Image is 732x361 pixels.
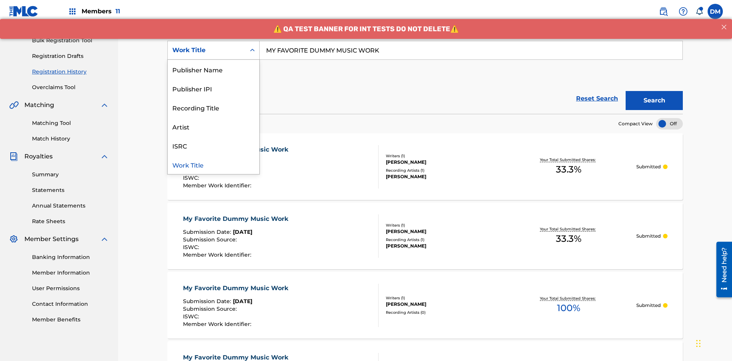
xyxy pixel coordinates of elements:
[32,217,109,225] a: Rate Sheets
[32,171,109,179] a: Summary
[540,296,597,301] p: Your Total Submitted Shares:
[694,324,732,361] iframe: Chat Widget
[9,101,19,110] img: Matching
[9,152,18,161] img: Royalties
[32,269,109,277] a: Member Information
[32,52,109,60] a: Registration Drafts
[708,4,723,19] div: User Menu
[626,91,683,110] button: Search
[168,79,259,98] div: Publisher IPI
[32,284,109,292] a: User Permissions
[711,239,732,301] iframe: Resource Center
[9,6,39,17] img: MLC Logo
[386,237,501,243] div: Recording Artists ( 1 )
[183,251,253,258] span: Member Work Identifier :
[273,6,459,14] span: ⚠️ QA TEST BANNER FOR INT TESTS DO NOT DELETE⚠️
[183,214,292,224] div: My Favorite Dummy Music Work
[386,159,501,166] div: [PERSON_NAME]
[556,163,581,176] span: 33.3 %
[656,4,671,19] a: Public Search
[167,203,683,269] a: My Favorite Dummy Music WorkSubmission Date:[DATE]Submission Source:ISWC:Member Work Identifier:W...
[386,310,501,315] div: Recording Artists ( 0 )
[183,244,201,251] span: ISWC :
[386,168,501,173] div: Recording Artists ( 1 )
[618,120,653,127] span: Compact View
[183,182,253,189] span: Member Work Identifier :
[572,90,622,107] a: Reset Search
[386,222,501,228] div: Writers ( 1 )
[556,232,581,246] span: 33.3 %
[32,119,109,127] a: Matching Tool
[636,302,661,309] p: Submitted
[386,301,501,308] div: [PERSON_NAME]
[32,186,109,194] a: Statements
[32,37,109,45] a: Bulk Registration Tool
[386,173,501,180] div: [PERSON_NAME]
[32,316,109,324] a: Member Benefits
[696,332,701,355] div: Drag
[386,243,501,249] div: [PERSON_NAME]
[100,152,109,161] img: expand
[183,228,233,235] span: Submission Date :
[116,8,120,15] span: 11
[24,152,53,161] span: Royalties
[183,284,292,293] div: My Favorite Dummy Music Work
[557,301,580,315] span: 100 %
[172,46,241,55] div: Work Title
[24,101,54,110] span: Matching
[100,101,109,110] img: expand
[100,235,109,244] img: expand
[68,7,77,16] img: Top Rightsholders
[183,313,201,320] span: ISWC :
[183,298,233,305] span: Submission Date :
[82,7,120,16] span: Members
[676,4,691,19] div: Help
[636,163,661,170] p: Submitted
[32,135,109,143] a: Match History
[167,41,683,114] form: Search Form
[386,295,501,301] div: Writers ( 1 )
[233,298,252,305] span: [DATE]
[183,174,201,181] span: ISWC :
[32,68,109,76] a: Registration History
[167,272,683,339] a: My Favorite Dummy Music WorkSubmission Date:[DATE]Submission Source:ISWC:Member Work Identifier:W...
[168,136,259,155] div: ISRC
[233,228,252,235] span: [DATE]
[168,117,259,136] div: Artist
[540,157,597,163] p: Your Total Submitted Shares:
[24,235,79,244] span: Member Settings
[168,155,259,174] div: Work Title
[168,98,259,117] div: Recording Title
[386,228,501,235] div: [PERSON_NAME]
[659,7,668,16] img: search
[32,253,109,261] a: Banking Information
[32,83,109,91] a: Overclaims Tool
[167,133,683,200] a: My Favorite Dummy Music WorkSubmission Date:[DATE]Submission Source:ISWC:Member Work Identifier:W...
[168,60,259,79] div: Publisher Name
[540,226,597,232] p: Your Total Submitted Shares:
[183,236,239,243] span: Submission Source :
[9,235,18,244] img: Member Settings
[183,321,253,327] span: Member Work Identifier :
[32,300,109,308] a: Contact Information
[636,233,661,240] p: Submitted
[32,202,109,210] a: Annual Statements
[695,8,703,15] div: Notifications
[183,305,239,312] span: Submission Source :
[386,153,501,159] div: Writers ( 1 )
[679,7,688,16] img: help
